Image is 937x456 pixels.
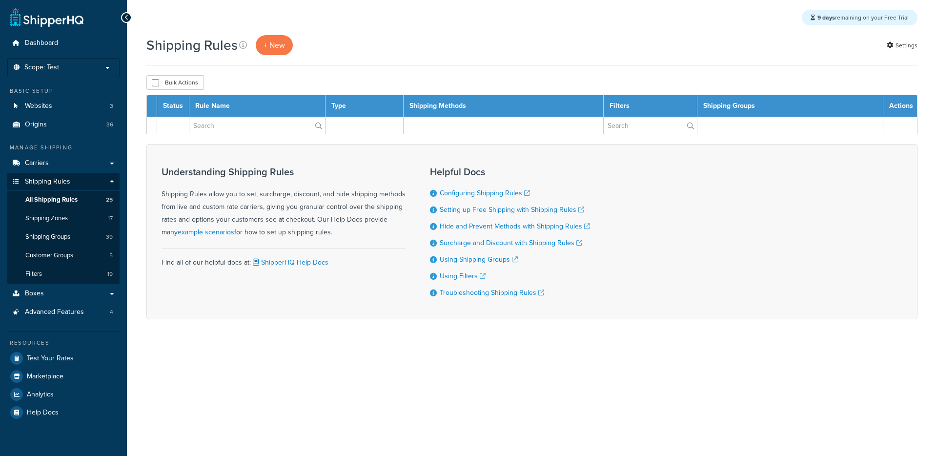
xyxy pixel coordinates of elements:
a: ShipperHQ Help Docs [251,257,328,268]
a: Shipping Zones 17 [7,209,120,228]
li: Customer Groups [7,247,120,265]
span: Filters [25,270,42,278]
a: Troubleshooting Shipping Rules [440,288,544,298]
li: Origins [7,116,120,134]
button: Bulk Actions [146,75,204,90]
span: Shipping Zones [25,214,68,223]
span: 3 [110,102,113,110]
li: Advanced Features [7,303,120,321]
li: Shipping Rules [7,173,120,284]
a: Shipping Groups 39 [7,228,120,246]
span: Origins [25,121,47,129]
li: Websites [7,97,120,115]
span: 4 [110,308,113,316]
a: example scenarios [178,227,234,237]
span: + New [264,40,285,51]
a: Setting up Free Shipping with Shipping Rules [440,205,584,215]
a: All Shipping Rules 25 [7,191,120,209]
span: 39 [106,233,113,241]
span: All Shipping Rules [25,196,78,204]
span: Dashboard [25,39,58,47]
div: Basic Setup [7,87,120,95]
li: Filters [7,265,120,283]
a: Dashboard [7,34,120,52]
span: Help Docs [27,409,59,417]
strong: 9 days [817,13,835,22]
a: Filters 19 [7,265,120,283]
h3: Understanding Shipping Rules [162,166,406,177]
a: Carriers [7,154,120,172]
span: Test Your Rates [27,354,74,363]
a: Surcharge and Discount with Shipping Rules [440,238,582,248]
span: Shipping Rules [25,178,70,186]
span: 5 [109,251,113,260]
a: + New [256,35,293,55]
a: Advanced Features 4 [7,303,120,321]
th: Filters [604,95,697,117]
span: Analytics [27,391,54,399]
a: Marketplace [7,368,120,385]
a: Configuring Shipping Rules [440,188,530,198]
th: Rule Name [189,95,326,117]
span: 17 [108,214,113,223]
a: Websites 3 [7,97,120,115]
th: Actions [883,95,917,117]
span: Customer Groups [25,251,73,260]
li: Shipping Zones [7,209,120,228]
a: Boxes [7,285,120,303]
span: Scope: Test [24,63,59,72]
div: Shipping Rules allow you to set, surcharge, discount, and hide shipping methods from live and cus... [162,166,406,239]
li: Shipping Groups [7,228,120,246]
th: Shipping Groups [697,95,883,117]
span: 19 [107,270,113,278]
span: Advanced Features [25,308,84,316]
span: Websites [25,102,52,110]
div: remaining on your Free Trial [802,10,917,25]
a: Using Shipping Groups [440,254,518,265]
span: Carriers [25,159,49,167]
span: Boxes [25,290,44,298]
input: Search [604,117,697,134]
h1: Shipping Rules [146,36,238,55]
a: Hide and Prevent Methods with Shipping Rules [440,221,590,231]
div: Find all of our helpful docs at: [162,249,406,269]
a: Test Your Rates [7,350,120,367]
h3: Helpful Docs [430,166,590,177]
th: Status [157,95,189,117]
li: All Shipping Rules [7,191,120,209]
a: Help Docs [7,404,120,421]
a: Customer Groups 5 [7,247,120,265]
a: ShipperHQ Home [10,7,83,27]
span: 25 [106,196,113,204]
span: Shipping Groups [25,233,70,241]
a: Origins 36 [7,116,120,134]
a: Using Filters [440,271,486,281]
div: Manage Shipping [7,144,120,152]
input: Search [189,117,325,134]
a: Shipping Rules [7,173,120,191]
th: Shipping Methods [404,95,604,117]
a: Settings [887,39,917,52]
th: Type [326,95,404,117]
div: Resources [7,339,120,347]
span: 36 [106,121,113,129]
span: Marketplace [27,373,63,381]
a: Analytics [7,386,120,403]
